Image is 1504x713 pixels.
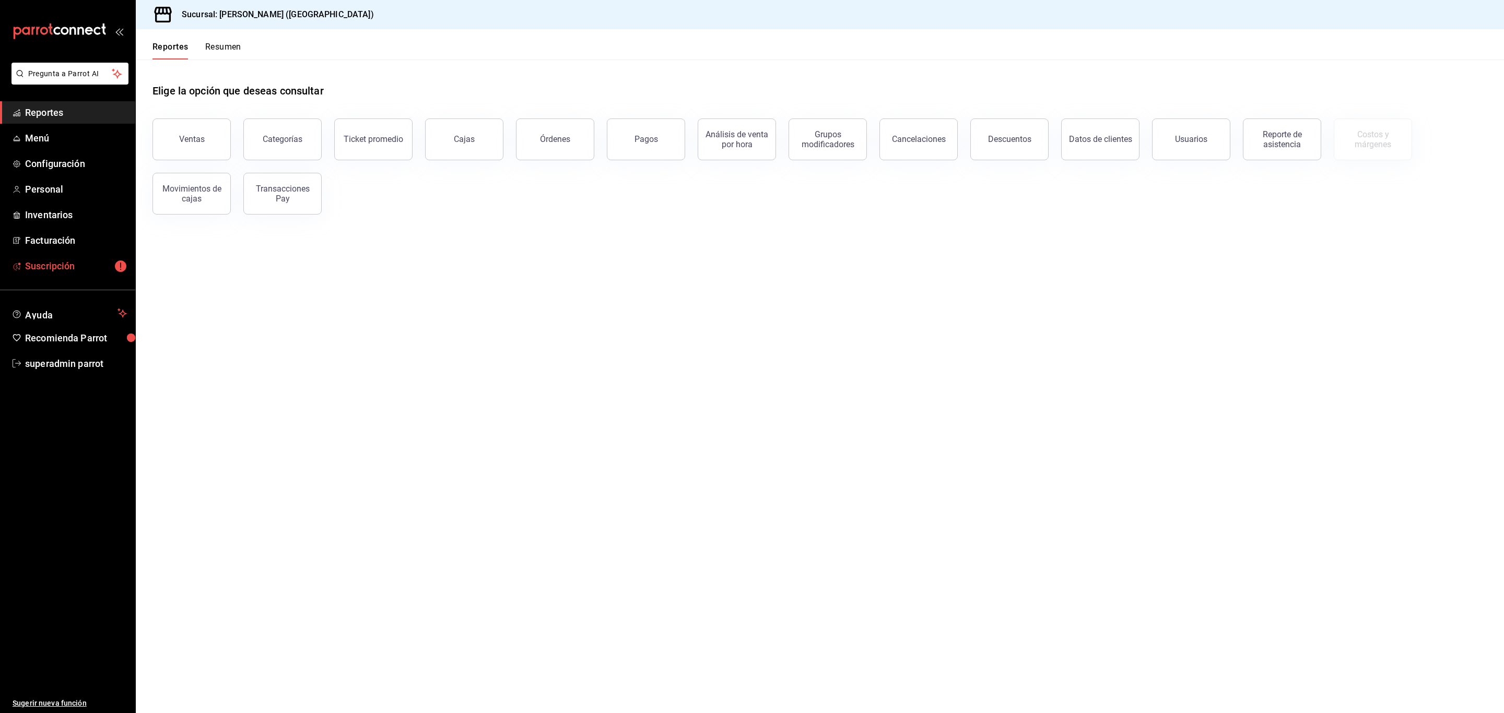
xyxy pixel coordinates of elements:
div: Ticket promedio [344,134,403,144]
a: Cajas [425,118,503,160]
button: Análisis de venta por hora [698,118,776,160]
button: Datos de clientes [1061,118,1139,160]
div: Cancelaciones [892,134,946,144]
button: Usuarios [1152,118,1230,160]
span: Ayuda [25,307,113,319]
span: Configuración [25,157,127,171]
button: open_drawer_menu [115,27,123,35]
button: Categorías [243,118,322,160]
div: Usuarios [1175,134,1207,144]
span: Sugerir nueva función [13,698,127,709]
div: Datos de clientes [1069,134,1132,144]
div: navigation tabs [152,42,241,60]
button: Movimientos de cajas [152,173,231,215]
div: Ventas [179,134,205,144]
div: Pagos [634,134,658,144]
button: Reporte de asistencia [1243,118,1321,160]
span: Menú [25,131,127,145]
div: Cajas [454,133,475,146]
div: Reporte de asistencia [1250,129,1314,149]
div: Movimientos de cajas [159,184,224,204]
button: Ventas [152,118,231,160]
button: Ticket promedio [334,118,413,160]
span: Recomienda Parrot [25,331,127,345]
button: Órdenes [516,118,594,160]
div: Grupos modificadores [795,129,860,149]
div: Órdenes [540,134,570,144]
button: Pagos [607,118,685,160]
span: Suscripción [25,259,127,273]
button: Contrata inventarios para ver este reporte [1334,118,1412,160]
span: Facturación [25,233,127,247]
div: Análisis de venta por hora [704,129,769,149]
h3: Sucursal: [PERSON_NAME] ([GEOGRAPHIC_DATA]) [173,8,374,21]
button: Cancelaciones [879,118,958,160]
button: Transacciones Pay [243,173,322,215]
div: Descuentos [988,134,1031,144]
div: Costos y márgenes [1341,129,1405,149]
div: Categorías [263,134,302,144]
div: Transacciones Pay [250,184,315,204]
button: Grupos modificadores [789,118,867,160]
button: Resumen [205,42,241,60]
span: Reportes [25,105,127,120]
a: Pregunta a Parrot AI [7,76,128,87]
span: superadmin parrot [25,356,127,371]
span: Personal [25,182,127,196]
span: Pregunta a Parrot AI [28,68,112,79]
span: Inventarios [25,208,127,222]
button: Pregunta a Parrot AI [11,63,128,85]
button: Reportes [152,42,189,60]
h1: Elige la opción que deseas consultar [152,83,324,99]
button: Descuentos [970,118,1049,160]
